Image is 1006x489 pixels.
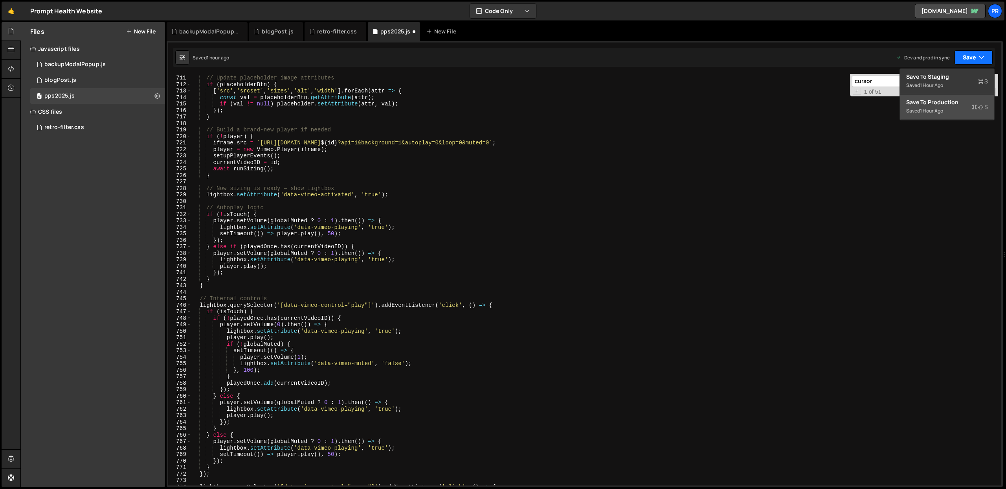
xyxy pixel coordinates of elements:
[168,101,191,107] div: 715
[168,250,191,257] div: 738
[30,6,102,16] div: Prompt Health Website
[168,419,191,426] div: 764
[168,458,191,465] div: 770
[168,153,191,159] div: 723
[168,114,191,120] div: 717
[168,393,191,400] div: 760
[168,269,191,276] div: 741
[168,334,191,341] div: 751
[900,94,994,120] button: Save to ProductionS Saved1 hour ago
[44,124,84,131] div: retro-filter.css
[380,28,411,35] div: pps2025.js
[2,2,21,20] a: 🤙
[262,28,294,35] div: blogPost.js
[168,166,191,172] div: 725
[168,289,191,296] div: 744
[168,244,191,250] div: 737
[861,89,885,95] span: 1 of 51
[168,464,191,471] div: 771
[168,328,191,335] div: 750
[168,386,191,393] div: 759
[168,179,191,185] div: 727
[317,28,357,35] div: retro-filter.css
[44,61,106,68] div: backupModalPopup.js
[168,373,191,380] div: 757
[168,477,191,484] div: 773
[207,54,229,61] div: 1 hour ago
[168,107,191,114] div: 716
[168,360,191,367] div: 755
[906,106,988,116] div: Saved
[900,69,994,94] button: Save to StagingS Saved1 hour ago
[168,380,191,387] div: 758
[168,367,191,374] div: 756
[168,75,191,81] div: 711
[168,451,191,458] div: 769
[906,81,988,90] div: Saved
[126,28,156,35] button: New File
[30,72,165,88] div: 16625/45859.js
[168,172,191,179] div: 726
[168,432,191,439] div: 766
[44,77,76,84] div: blogPost.js
[168,231,191,237] div: 735
[972,103,988,111] span: S
[168,438,191,445] div: 767
[168,133,191,140] div: 720
[179,28,238,35] div: backupModalPopup.js
[168,354,191,361] div: 754
[193,54,229,61] div: Saved
[168,276,191,283] div: 742
[426,28,459,35] div: New File
[906,73,988,81] div: Save to Staging
[168,127,191,133] div: 719
[30,88,165,104] div: 16625/45293.js
[470,4,536,18] button: Code Only
[168,224,191,231] div: 734
[906,98,988,106] div: Save to Production
[852,76,951,87] input: Search for
[988,4,1002,18] a: Pr
[168,198,191,205] div: 730
[168,308,191,315] div: 747
[168,192,191,198] div: 729
[168,263,191,270] div: 740
[920,107,943,114] div: 1 hour ago
[168,321,191,328] div: 749
[168,146,191,153] div: 722
[168,302,191,309] div: 746
[37,94,42,100] span: 0
[30,27,44,36] h2: Files
[168,347,191,354] div: 753
[168,185,191,192] div: 728
[21,104,165,120] div: CSS files
[168,445,191,452] div: 768
[168,399,191,406] div: 761
[168,295,191,302] div: 745
[168,211,191,218] div: 732
[168,159,191,166] div: 724
[168,315,191,322] div: 748
[978,78,988,85] span: S
[44,92,75,100] div: pps2025.js
[168,256,191,263] div: 739
[21,41,165,57] div: Javascript files
[168,120,191,127] div: 718
[168,425,191,432] div: 765
[853,88,861,95] span: Toggle Replace mode
[955,50,993,65] button: Save
[168,282,191,289] div: 743
[168,471,191,478] div: 772
[920,82,943,89] div: 1 hour ago
[30,57,165,72] div: 16625/45860.js
[168,341,191,348] div: 752
[168,140,191,146] div: 721
[168,205,191,211] div: 731
[168,406,191,413] div: 762
[168,237,191,244] div: 736
[168,412,191,419] div: 763
[168,88,191,94] div: 713
[168,94,191,101] div: 714
[896,54,950,61] div: Dev and prod in sync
